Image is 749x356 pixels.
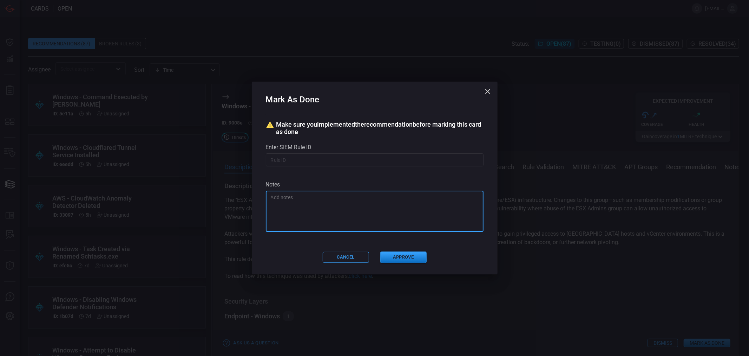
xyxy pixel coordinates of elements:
[266,93,484,115] h2: Mark As Done
[323,252,369,263] button: Cancel
[380,252,427,263] button: Approve
[266,144,484,151] div: Enter SIEM rule ID
[266,181,484,188] div: Notes
[266,121,484,135] div: Make sure you implemented the recommendation before marking this card as done
[266,153,484,166] input: Rule ID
